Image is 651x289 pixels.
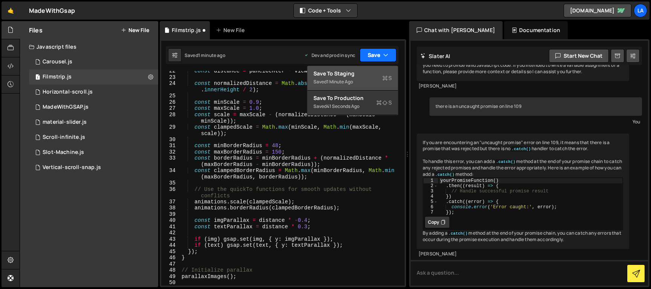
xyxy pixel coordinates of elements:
div: 48 [161,267,180,274]
div: MadeWithGsap [29,6,75,15]
div: Scroll-infinite.js [43,134,85,141]
button: New File [121,27,149,33]
div: 15973/47562.js [29,115,158,130]
div: 4 [423,194,438,199]
a: [DOMAIN_NAME] [564,4,631,17]
div: Filmstrip.js [43,74,72,80]
div: 15973/47328.js [29,69,158,85]
div: New File [216,26,248,34]
button: Copy [425,216,450,228]
div: there is an uncaught promise on line 109 [429,97,642,116]
button: Save to ProductionS Saved41 seconds ago [307,91,398,115]
div: 34 [161,168,180,180]
div: 43 [161,236,180,243]
div: Horizontal-scroll.js [43,89,93,95]
div: 33 [161,155,180,168]
div: Javascript files [20,39,158,54]
div: 36 [161,186,180,199]
div: 15973/47011.js [29,130,158,145]
div: Saved [313,102,392,111]
div: 49 [161,274,180,280]
div: 35 [161,180,180,186]
div: If you are encountering an "uncaught promise" error on line 109, it means that there is a promise... [417,134,629,249]
div: material-slider.js [43,119,87,126]
div: 2 [423,183,438,189]
a: La [634,4,647,17]
div: 42 [161,230,180,236]
div: 27 [161,105,180,112]
div: 7 [423,210,438,215]
div: 15973/47346.js [29,54,158,69]
div: Saved [185,52,225,58]
div: 41 seconds ago [327,103,359,109]
div: 44 [161,242,180,249]
div: 15973/42716.js [29,100,158,115]
div: Slot-Machine.js [43,149,84,156]
div: 22 [161,68,180,74]
div: 41 [161,224,180,230]
div: Vertical-scroll-snap.js [43,164,101,171]
div: [PERSON_NAME] [419,251,627,257]
div: 26 [161,99,180,106]
button: Save to StagingS Saved1 minute ago [307,66,398,91]
div: 24 [161,80,180,93]
div: Carousel.js [43,58,72,65]
div: 39 [161,211,180,218]
span: S [376,99,392,106]
div: 37 [161,199,180,205]
div: 47 [161,261,180,267]
div: 1 minute ago [327,78,353,85]
div: 30 [161,137,180,143]
span: 1 [35,75,40,81]
div: 15973/47520.js [29,160,158,175]
div: Chat with [PERSON_NAME] [409,21,503,39]
button: Code + Tools [294,4,357,17]
div: Documentation [504,21,568,39]
div: 6 [423,204,438,210]
div: Save to Staging [313,70,392,77]
div: 1 [423,178,438,183]
div: It seems like you have only provided the letter "w" in your code. In order for the code to work, ... [417,50,629,81]
div: Filmstrip.js [172,26,201,34]
div: 3 [423,189,438,194]
code: .catch() [448,231,469,236]
div: 32 [161,149,180,155]
a: 🤙 [2,2,20,20]
div: 40 [161,217,180,224]
div: 45 [161,249,180,255]
div: 1 minute ago [198,52,225,58]
div: 25 [161,93,180,99]
button: Save [360,48,396,62]
div: 28 [161,112,180,124]
code: .catch() [495,159,517,164]
div: 15973/47770.js [29,145,158,160]
div: MadeWithGSAP.js [43,104,89,111]
button: Start new chat [549,49,609,63]
div: 50 [161,280,180,286]
div: 5 [423,199,438,204]
h2: Slater AI [420,52,451,60]
div: 29 [161,124,180,137]
code: .catch() [434,172,455,177]
div: 31 [161,143,180,149]
div: You [431,118,640,126]
code: .catch() [511,146,532,152]
span: S [382,74,392,82]
div: Save to Production [313,94,392,102]
div: 23 [161,74,180,81]
div: 15973/47035.js [29,85,158,100]
div: Saved [313,77,392,86]
div: [PERSON_NAME] [419,83,627,89]
div: 46 [161,255,180,261]
div: 38 [161,205,180,211]
h2: Files [29,26,43,34]
div: Dev and prod in sync [304,52,355,58]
